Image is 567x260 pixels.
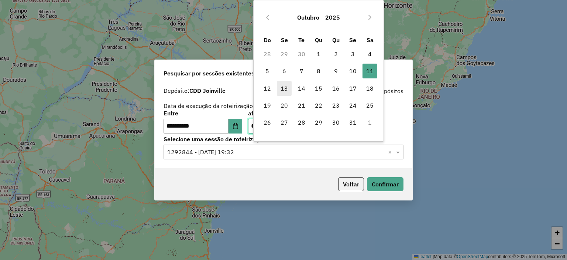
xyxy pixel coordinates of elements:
td: 7 [293,63,310,80]
td: 19 [259,97,276,114]
td: 27 [276,114,293,131]
td: 14 [293,80,310,97]
span: Pesquisar por sessões existentes [164,69,254,78]
span: 12 [260,81,275,96]
span: 23 [329,98,343,113]
span: 20 [277,98,292,113]
span: 1 [311,47,326,61]
td: 18 [361,80,378,97]
span: 7 [294,64,309,78]
td: 20 [276,97,293,114]
td: 30 [293,45,310,63]
span: Clear all [388,148,394,156]
td: 24 [344,97,361,114]
td: 4 [361,45,378,63]
td: 12 [259,80,276,97]
label: até [248,109,327,118]
td: 9 [327,63,344,80]
button: Voltar [338,177,364,191]
span: 8 [311,64,326,78]
td: 3 [344,45,361,63]
span: 27 [277,115,292,130]
span: Do [264,36,271,44]
td: 22 [310,97,327,114]
td: 13 [276,80,293,97]
span: Te [298,36,305,44]
td: 10 [344,63,361,80]
td: 6 [276,63,293,80]
span: 4 [362,47,377,61]
span: 18 [362,81,377,96]
span: 31 [346,115,360,130]
span: 19 [260,98,275,113]
span: 16 [329,81,343,96]
span: 3 [346,47,360,61]
td: 31 [344,114,361,131]
span: 2 [329,47,343,61]
span: Se [349,36,356,44]
span: 25 [362,98,377,113]
span: 24 [346,98,360,113]
td: 17 [344,80,361,97]
span: 29 [311,115,326,130]
span: 21 [294,98,309,113]
span: 15 [311,81,326,96]
span: Qu [315,36,322,44]
button: Previous Month [262,11,274,23]
span: 13 [277,81,292,96]
td: 28 [259,45,276,63]
td: 15 [310,80,327,97]
button: Choose Date [228,119,243,134]
td: 29 [276,45,293,63]
td: 26 [259,114,276,131]
button: Choose Month [294,9,322,26]
td: 2 [327,45,344,63]
span: 30 [329,115,343,130]
span: 6 [277,64,292,78]
span: Se [281,36,288,44]
span: Sa [367,36,374,44]
span: Qu [332,36,340,44]
td: 8 [310,63,327,80]
td: 29 [310,114,327,131]
td: 1 [361,114,378,131]
td: 5 [259,63,276,80]
span: 10 [346,64,360,78]
label: Selecione uma sessão de roteirização: [164,135,403,143]
label: Entre [164,109,242,118]
td: 21 [293,97,310,114]
span: 22 [311,98,326,113]
td: 25 [361,97,378,114]
strong: CDD Joinville [189,87,226,94]
td: 11 [361,63,378,80]
span: 14 [294,81,309,96]
td: 1 [310,45,327,63]
label: Depósito: [164,86,226,95]
label: Data de execução da roteirização: [164,101,255,110]
span: 26 [260,115,275,130]
span: 17 [346,81,360,96]
span: 5 [260,64,275,78]
span: 11 [362,64,377,78]
td: 23 [327,97,344,114]
button: Confirmar [367,177,403,191]
td: 16 [327,80,344,97]
span: 28 [294,115,309,130]
span: 9 [329,64,343,78]
button: Choose Year [322,9,343,26]
td: 30 [327,114,344,131]
button: Next Month [364,11,376,23]
td: 28 [293,114,310,131]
